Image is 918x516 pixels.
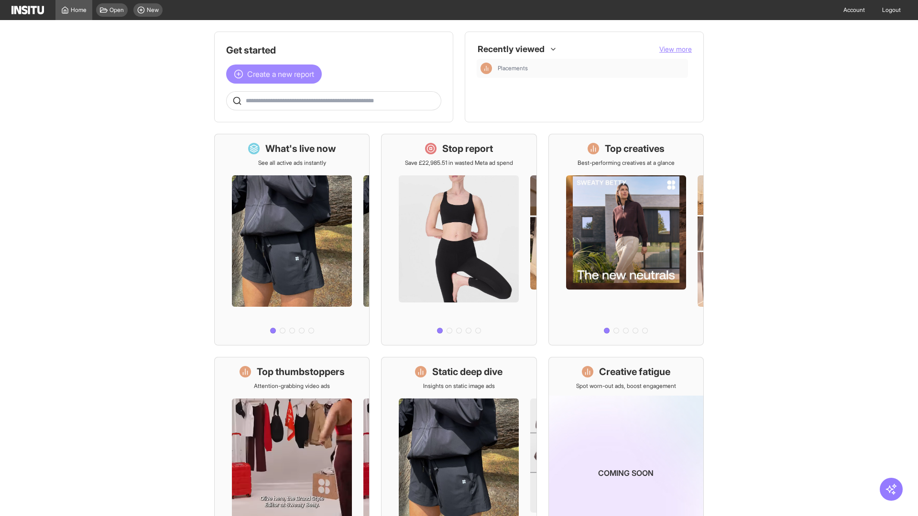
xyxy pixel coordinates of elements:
[659,45,692,53] span: View more
[109,6,124,14] span: Open
[247,68,314,80] span: Create a new report
[147,6,159,14] span: New
[226,64,322,84] button: Create a new report
[405,159,513,167] p: Save £22,985.51 in wasted Meta ad spend
[254,382,330,390] p: Attention-grabbing video ads
[381,134,536,345] a: Stop reportSave £22,985.51 in wasted Meta ad spend
[605,142,665,155] h1: Top creatives
[498,64,684,72] span: Placements
[71,6,87,14] span: Home
[226,43,441,57] h1: Get started
[258,159,326,167] p: See all active ads instantly
[442,142,493,155] h1: Stop report
[11,6,44,14] img: Logo
[432,365,503,378] h1: Static deep dive
[257,365,345,378] h1: Top thumbstoppers
[578,159,675,167] p: Best-performing creatives at a glance
[214,134,370,345] a: What's live nowSee all active ads instantly
[659,44,692,54] button: View more
[265,142,336,155] h1: What's live now
[548,134,704,345] a: Top creativesBest-performing creatives at a glance
[423,382,495,390] p: Insights on static image ads
[498,64,528,72] span: Placements
[481,63,492,74] div: Insights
